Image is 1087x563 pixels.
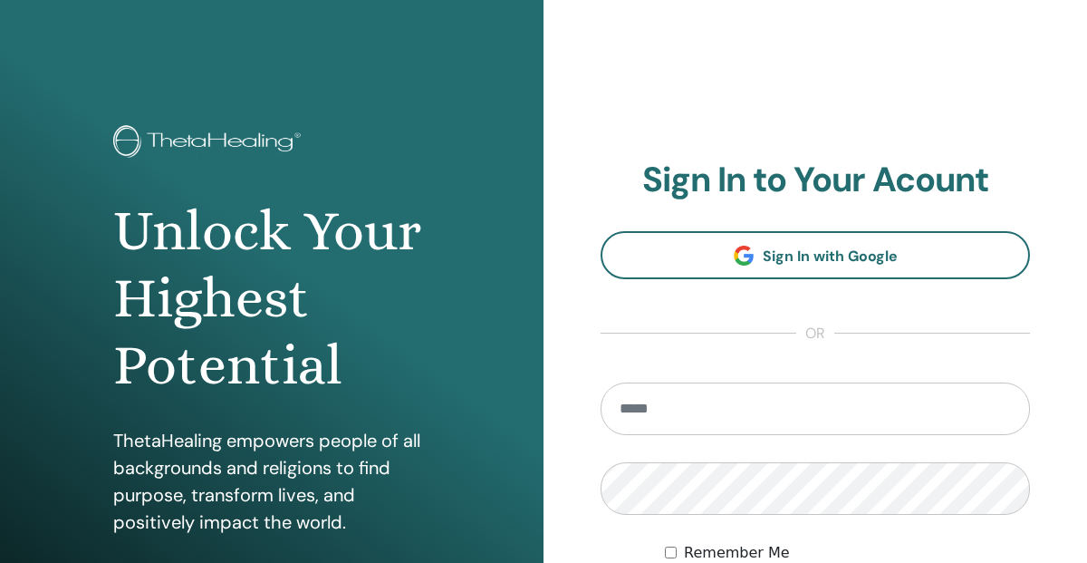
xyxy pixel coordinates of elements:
h2: Sign In to Your Acount [601,160,1030,201]
span: Sign In with Google [763,247,898,266]
p: ThetaHealing empowers people of all backgrounds and religions to find purpose, transform lives, a... [113,427,430,536]
span: or [796,323,834,345]
a: Sign In with Google [601,231,1030,279]
h1: Unlock Your Highest Potential [113,198,430,400]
